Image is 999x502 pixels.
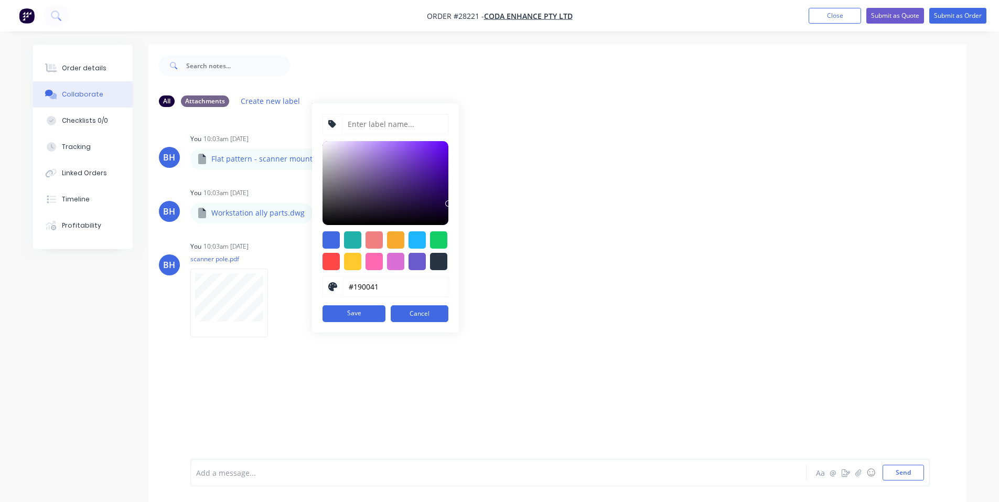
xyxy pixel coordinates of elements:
button: ☺ [865,466,877,479]
div: 10:03am [DATE] [203,188,249,198]
input: Enter label name... [342,114,449,134]
div: Timeline [62,195,90,204]
div: #f6ab2f [387,231,404,249]
div: You [190,188,201,198]
div: #da70d6 [387,253,404,270]
div: Order details [62,63,106,73]
div: #20b2aa [344,231,361,249]
a: Coda Enhance Pty Ltd [484,11,573,21]
button: Create new label [235,94,306,108]
span: Order #28221 - [427,11,484,21]
div: BH [163,205,175,218]
div: #4169e1 [323,231,340,249]
button: Order details [33,55,133,81]
div: #6a5acd [409,253,426,270]
div: BH [163,151,175,164]
button: Tracking [33,134,133,160]
div: #13ce66 [430,231,447,249]
button: Checklists 0/0 [33,108,133,134]
input: Search notes... [186,55,290,76]
div: #ffc82c [344,253,361,270]
div: Attachments [181,95,229,107]
div: You [190,242,201,251]
img: Factory [19,8,35,24]
button: Submit as Order [929,8,986,24]
div: You [190,134,201,144]
button: Aa [814,466,827,479]
p: Workstation ally parts.dwg [211,208,305,218]
div: #ff4949 [323,253,340,270]
div: Linked Orders [62,168,107,178]
p: scanner pole.pdf [190,254,278,263]
button: @ [827,466,840,479]
button: Linked Orders [33,160,133,186]
div: 10:03am [DATE] [203,134,249,144]
button: Collaborate [33,81,133,108]
div: Checklists 0/0 [62,116,108,125]
button: Send [883,465,924,480]
button: Cancel [391,305,448,322]
div: #ff69b4 [366,253,383,270]
div: #1fb6ff [409,231,426,249]
div: Tracking [62,142,91,152]
button: Profitability [33,212,133,239]
div: #273444 [430,253,447,270]
p: Flat pattern - scanner mount.DWG [211,154,332,164]
div: 10:03am [DATE] [203,242,249,251]
div: #f08080 [366,231,383,249]
div: BH [163,259,175,271]
button: Save [323,305,385,322]
div: Collaborate [62,90,103,99]
button: Timeline [33,186,133,212]
div: All [159,95,175,107]
button: Close [809,8,861,24]
button: Submit as Quote [866,8,924,24]
div: Profitability [62,221,101,230]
